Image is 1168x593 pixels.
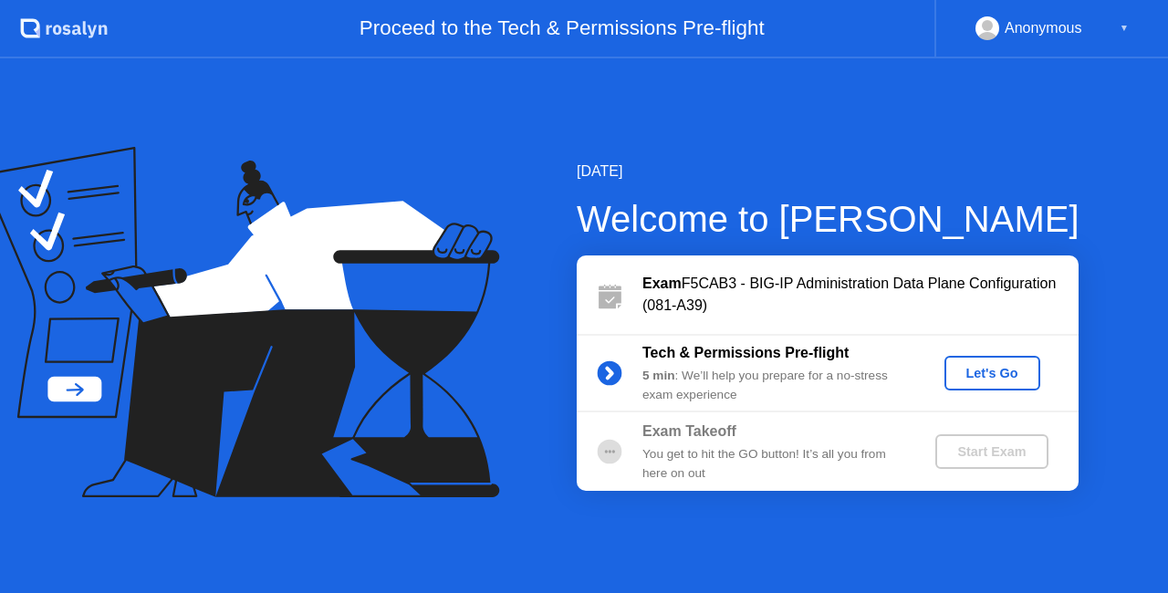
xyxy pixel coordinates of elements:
b: Exam Takeoff [642,423,736,439]
button: Let's Go [944,356,1040,390]
button: Start Exam [935,434,1048,469]
div: Let's Go [952,366,1033,380]
div: [DATE] [577,161,1079,182]
div: : We’ll help you prepare for a no-stress exam experience [642,367,905,404]
div: Welcome to [PERSON_NAME] [577,192,1079,246]
div: Anonymous [1005,16,1082,40]
b: Tech & Permissions Pre-flight [642,345,849,360]
b: Exam [642,276,682,291]
div: Start Exam [943,444,1040,459]
div: F5CAB3 - BIG-IP Administration Data Plane Configuration (081-A39) [642,273,1079,317]
div: You get to hit the GO button! It’s all you from here on out [642,445,905,483]
b: 5 min [642,369,675,382]
div: ▼ [1120,16,1129,40]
